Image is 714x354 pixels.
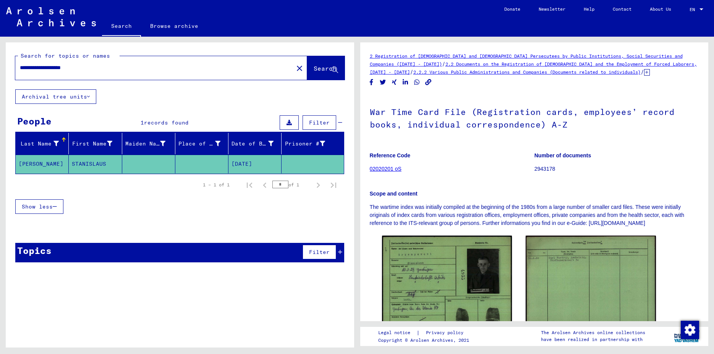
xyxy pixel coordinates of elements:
a: Legal notice [378,329,416,337]
mat-header-cell: Last Name [16,133,69,154]
b: Scope and content [370,191,418,197]
mat-header-cell: Place of Birth [175,133,228,154]
b: Number of documents [534,152,591,158]
mat-cell: [DATE] [228,155,282,173]
div: Prisoner # [285,140,325,148]
button: Share on LinkedIn [402,78,410,87]
mat-label: Search for topics or names [21,52,110,59]
a: 02020201 oS [370,166,402,172]
button: Share on Twitter [379,78,387,87]
a: Browse archive [141,17,207,35]
span: / [442,60,445,67]
mat-cell: STANISLAUS [69,155,122,173]
button: Share on Xing [390,78,398,87]
button: Archival tree units [15,89,96,104]
button: First page [242,177,257,192]
p: Copyright © Arolsen Archives, 2021 [378,337,473,344]
span: Show less [22,203,53,210]
mat-header-cell: Prisoner # [282,133,343,154]
img: Zustimmung ändern [681,321,699,339]
div: Place of Birth [178,137,230,150]
mat-icon: close [295,64,304,73]
a: 2.2.2 Various Public Administrations and Companies (Documents related to individuals) [413,69,641,75]
img: 001.jpg [382,236,512,329]
mat-header-cell: First Name [69,133,122,154]
div: of 1 [272,181,311,188]
div: Maiden Name [125,140,165,148]
span: Search [314,65,337,72]
button: Show less [15,199,63,214]
div: | [378,329,473,337]
p: have been realized in partnership with [541,336,645,343]
mat-header-cell: Date of Birth [228,133,282,154]
div: Last Name [19,140,59,148]
button: Last page [326,177,341,192]
div: 1 – 1 of 1 [203,181,230,188]
mat-select-trigger: EN [690,6,695,12]
span: / [641,68,644,75]
a: 2 Registration of [DEMOGRAPHIC_DATA] and [DEMOGRAPHIC_DATA] Persecutees by Public Institutions, S... [370,53,683,67]
mat-cell: [PERSON_NAME] [16,155,69,173]
div: Prisoner # [285,137,334,150]
button: Share on WhatsApp [413,78,421,87]
button: Filter [303,115,336,130]
div: Zustimmung ändern [680,320,699,339]
b: Reference Code [370,152,411,158]
div: Topics [17,244,52,257]
div: Date of Birth [232,137,283,150]
button: Filter [303,245,336,259]
span: / [410,68,413,75]
button: Previous page [257,177,272,192]
span: Filter [309,249,330,255]
button: Clear [292,60,307,76]
mat-header-cell: Maiden Name [122,133,175,154]
span: 1 [141,119,144,126]
button: Share on Facebook [368,78,376,87]
button: Next page [311,177,326,192]
button: Search [307,56,345,80]
button: Copy link [424,78,432,87]
p: The wartime index was initially compiled at the beginning of the 1980s from a large number of sma... [370,203,699,227]
div: First Name [72,140,112,148]
p: 2943178 [534,165,699,173]
div: Date of Birth [232,140,274,148]
p: The Arolsen Archives online collections [541,329,645,336]
a: 2.2 Documents on the Registration of [DEMOGRAPHIC_DATA] and the Employment of Forced Laborers, [D... [370,61,697,75]
h1: War Time Card File (Registration cards, employees’ record books, individual correspondence) A-Z [370,94,699,141]
img: 002.jpg [526,236,656,328]
div: First Name [72,137,121,150]
span: records found [144,119,189,126]
img: Arolsen_neg.svg [6,7,96,26]
div: Place of Birth [178,140,220,148]
span: Filter [309,119,330,126]
img: yv_logo.png [672,327,701,346]
div: Maiden Name [125,137,175,150]
a: Privacy policy [420,329,473,337]
div: People [17,114,52,128]
div: Last Name [19,137,68,150]
a: Search [102,17,141,37]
